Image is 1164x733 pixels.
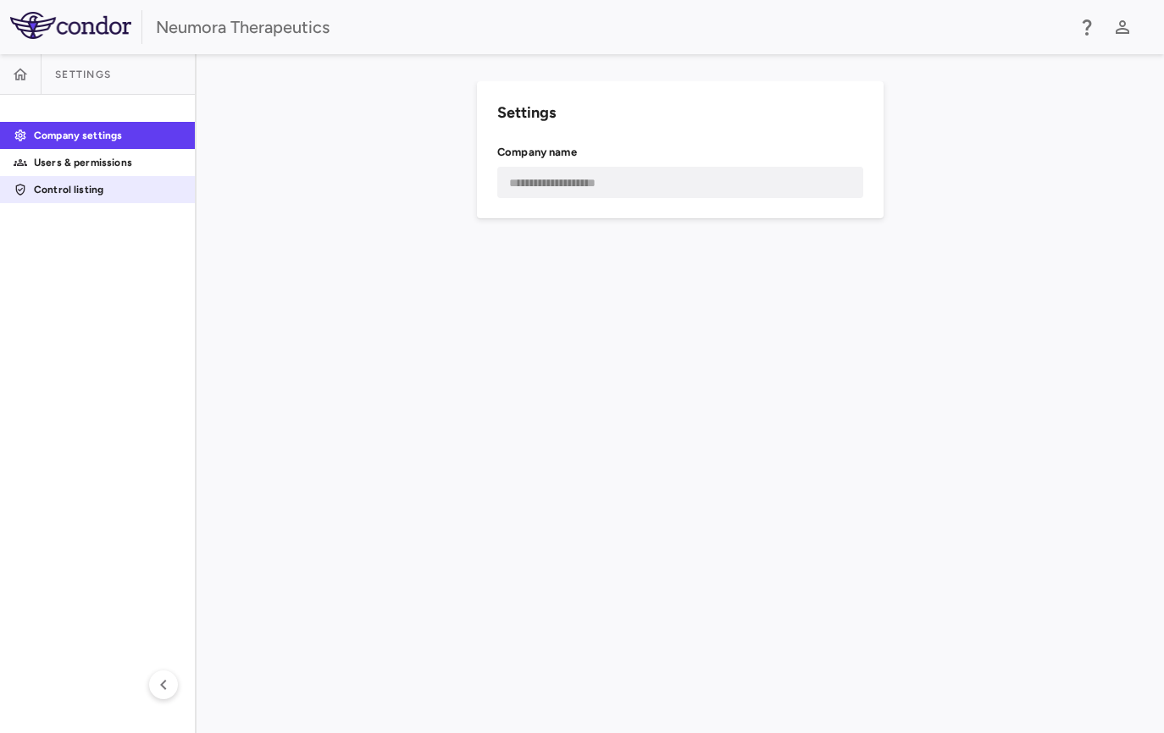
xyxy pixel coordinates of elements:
h6: Company name [497,145,863,160]
p: Control listing [34,182,181,197]
p: Users & permissions [34,155,181,170]
p: Company settings [34,128,181,143]
img: logo-full-SnFGN8VE.png [10,12,131,39]
h6: Settings [497,102,863,124]
span: Settings [55,68,111,81]
div: Neumora Therapeutics [156,14,1066,40]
